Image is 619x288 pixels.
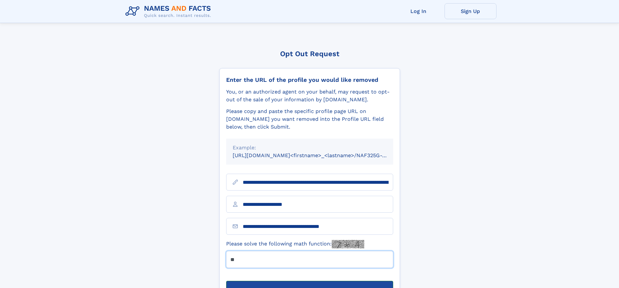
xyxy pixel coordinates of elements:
[233,152,406,158] small: [URL][DOMAIN_NAME]<firstname>_<lastname>/NAF325G-xxxxxxxx
[226,76,393,83] div: Enter the URL of the profile you would like removed
[226,240,364,248] label: Please solve the following math function:
[226,88,393,104] div: You, or an authorized agent on your behalf, may request to opt-out of the sale of your informatio...
[445,3,496,19] a: Sign Up
[393,3,445,19] a: Log In
[219,50,400,58] div: Opt Out Request
[226,107,393,131] div: Please copy and paste the specific profile page URL on [DOMAIN_NAME] you want removed into the Pr...
[233,144,387,152] div: Example:
[123,3,216,20] img: Logo Names and Facts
